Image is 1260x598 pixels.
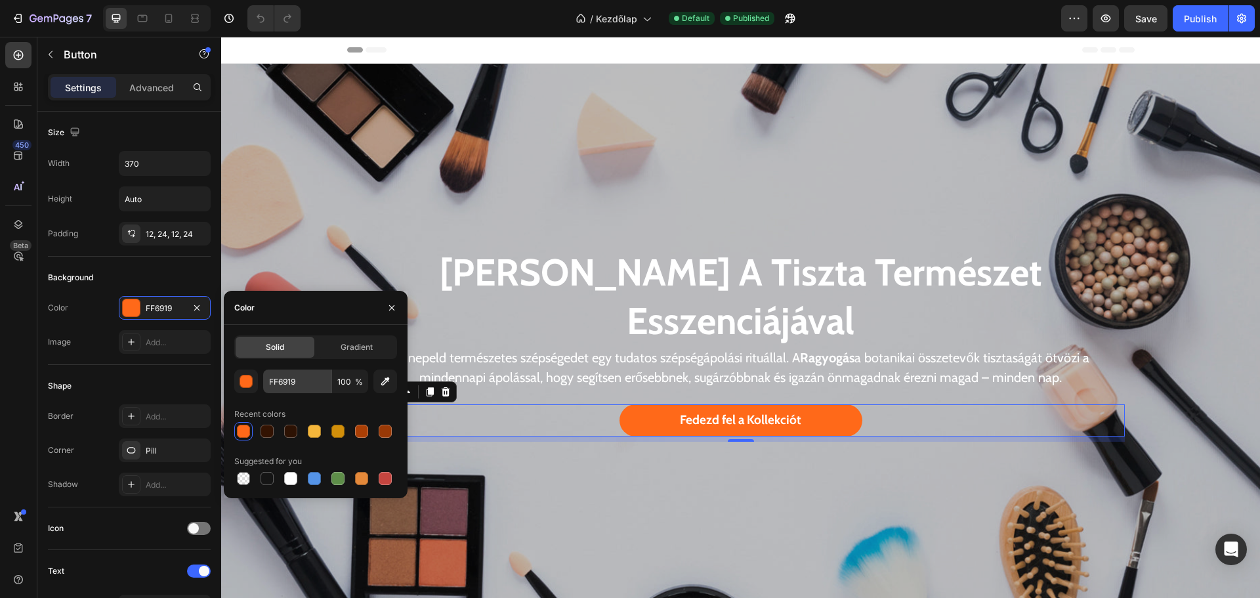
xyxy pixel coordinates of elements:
span: / [590,12,593,26]
div: Recent colors [234,408,285,420]
div: 450 [12,140,31,150]
div: Publish [1184,12,1217,26]
span: Fedezd fel a Kollekciót [459,375,580,391]
span: Gradient [341,341,373,353]
div: Image [48,336,71,348]
input: Auto [119,152,210,175]
p: Settings [65,81,102,95]
div: Undo/Redo [247,5,301,32]
span: Solid [266,341,284,353]
div: Beta [10,240,31,251]
p: 7 [86,11,92,26]
input: Eg: FFFFFF [263,370,331,393]
div: Icon [48,523,64,534]
span: Published [733,12,769,24]
div: Add... [146,411,207,423]
div: Shadow [48,479,78,490]
div: Open Intercom Messenger [1215,534,1247,565]
div: Color [48,302,68,314]
div: Text [48,565,64,577]
span: Default [682,12,709,24]
div: Size [48,124,83,142]
strong: Ragyogás [579,313,633,329]
button: Save [1124,5,1167,32]
div: FF6919 [146,303,184,314]
button: Publish [1173,5,1228,32]
div: Background [48,272,93,284]
div: Add... [146,479,207,491]
span: Save [1135,13,1157,24]
p: Button [64,47,175,62]
p: Advanced [129,81,174,95]
div: Pill [146,445,207,457]
div: Button [152,349,182,361]
span: Kezdőlap [596,12,637,26]
div: Corner [48,444,74,456]
input: Auto [119,187,210,211]
div: Suggested for you [234,456,302,467]
span: % [355,376,363,388]
div: Add... [146,337,207,349]
div: Border [48,410,73,422]
iframe: Design area [221,37,1260,598]
a: Fedezd fel a Kollekciót [398,368,641,400]
div: Height [48,193,72,205]
div: Width [48,158,70,169]
div: 12, 24, 12, 24 [146,228,207,240]
button: 7 [5,5,98,32]
div: Padding [48,228,78,240]
div: Shape [48,380,72,392]
div: Color [234,302,255,314]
